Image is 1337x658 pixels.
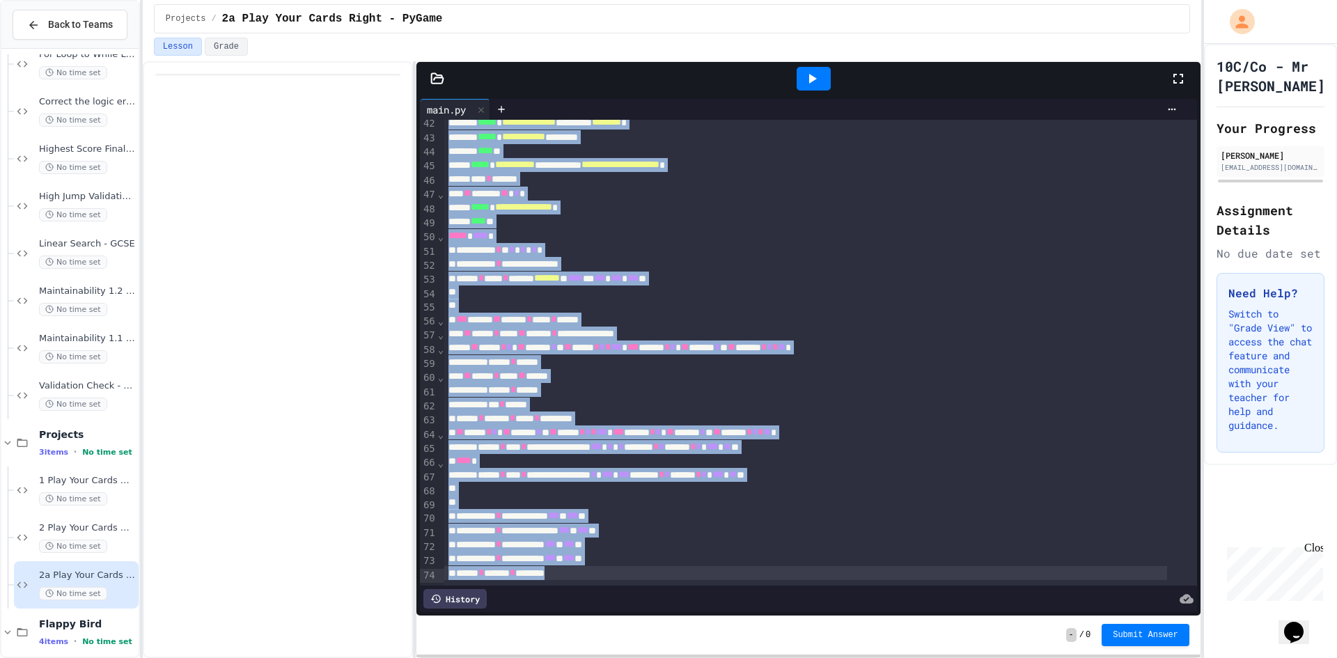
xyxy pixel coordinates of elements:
[39,428,136,441] span: Projects
[222,10,443,27] span: 2a Play Your Cards Right - PyGame
[82,448,132,457] span: No time set
[420,357,437,371] div: 59
[420,159,437,173] div: 45
[39,570,136,581] span: 2a Play Your Cards Right - PyGame
[166,13,206,24] span: Projects
[6,6,96,88] div: Chat with us now!Close
[437,457,444,469] span: Fold line
[437,372,444,383] span: Fold line
[1221,149,1320,162] div: [PERSON_NAME]
[39,380,136,392] span: Validation Check - GCSE
[39,285,136,297] span: Maintainability 1.2 - GCSE
[420,400,437,414] div: 62
[39,161,107,174] span: No time set
[39,587,107,600] span: No time set
[1217,118,1324,138] h2: Your Progress
[39,238,136,250] span: Linear Search - GCSE
[1102,624,1189,646] button: Submit Answer
[420,540,437,554] div: 72
[420,203,437,217] div: 48
[420,526,437,540] div: 71
[39,49,136,61] span: For Loop to While Loop - A-Level
[1215,6,1258,38] div: My Account
[420,471,437,485] div: 67
[420,499,437,512] div: 69
[1066,628,1077,642] span: -
[74,636,77,647] span: •
[437,315,444,327] span: Fold line
[420,188,437,202] div: 47
[1217,201,1324,240] h2: Assignment Details
[420,174,437,188] div: 46
[1217,245,1324,262] div: No due date set
[39,113,107,127] span: No time set
[39,350,107,363] span: No time set
[420,259,437,273] div: 52
[420,146,437,159] div: 44
[420,428,437,442] div: 64
[211,13,216,24] span: /
[420,371,437,385] div: 60
[39,492,107,506] span: No time set
[205,38,248,56] button: Grade
[39,637,68,646] span: 4 items
[1113,629,1178,641] span: Submit Answer
[154,38,202,56] button: Lesson
[39,333,136,345] span: Maintainability 1.1 - GCSE
[437,231,444,242] span: Fold line
[1221,542,1323,601] iframe: chat widget
[13,10,127,40] button: Back to Teams
[420,569,437,583] div: 74
[1217,56,1325,95] h1: 10C/Co - Mr [PERSON_NAME]
[39,398,107,411] span: No time set
[82,637,132,646] span: No time set
[39,540,107,553] span: No time set
[420,288,437,301] div: 54
[420,117,437,131] div: 42
[1079,629,1084,641] span: /
[39,448,68,457] span: 3 items
[420,102,473,117] div: main.py
[48,17,113,32] span: Back to Teams
[420,512,437,526] div: 70
[1086,629,1090,641] span: 0
[1279,602,1323,644] iframe: chat widget
[39,618,136,630] span: Flappy Bird
[39,256,107,269] span: No time set
[420,343,437,357] div: 58
[420,301,437,315] div: 55
[437,429,444,440] span: Fold line
[437,344,444,355] span: Fold line
[420,442,437,456] div: 65
[420,554,437,568] div: 73
[423,589,487,609] div: History
[39,475,136,487] span: 1 Play Your Cards Right - Basic Version
[420,329,437,343] div: 57
[420,456,437,470] div: 66
[39,96,136,108] span: Correct the logic errors - GCSE
[420,273,437,287] div: 53
[420,386,437,400] div: 61
[420,230,437,244] div: 50
[39,143,136,155] span: Highest Score Final Question - GCSE
[420,132,437,146] div: 43
[420,414,437,428] div: 63
[437,189,444,200] span: Fold line
[1221,162,1320,173] div: [EMAIL_ADDRESS][DOMAIN_NAME]
[420,217,437,230] div: 49
[39,303,107,316] span: No time set
[39,66,107,79] span: No time set
[1228,307,1313,432] p: Switch to "Grade View" to access the chat feature and communicate with your teacher for help and ...
[437,329,444,340] span: Fold line
[420,485,437,499] div: 68
[74,446,77,457] span: •
[420,99,490,120] div: main.py
[39,191,136,203] span: High Jump Validation - GCSE
[1228,285,1313,301] h3: Need Help?
[39,208,107,221] span: No time set
[420,245,437,259] div: 51
[39,522,136,534] span: 2 Play Your Cards Right - Improved
[420,315,437,329] div: 56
